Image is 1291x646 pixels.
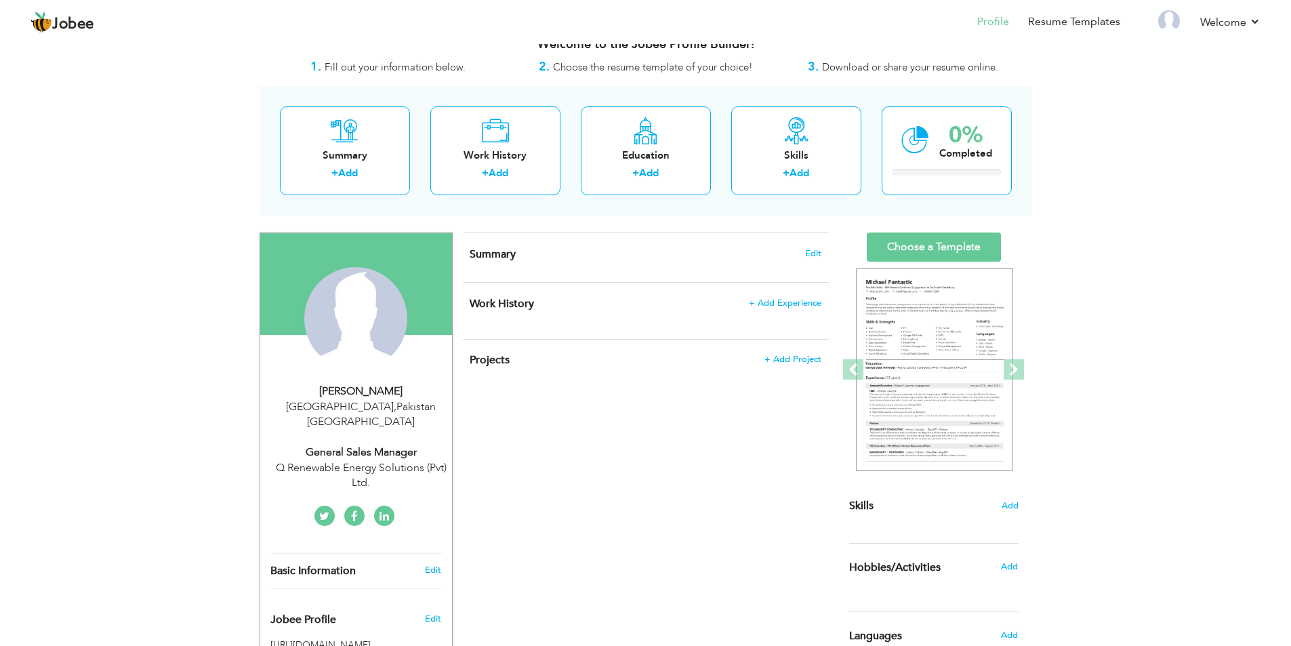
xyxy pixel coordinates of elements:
span: Edit [805,249,821,258]
a: Add [489,166,508,180]
a: Add [639,166,659,180]
a: Choose a Template [867,233,1001,262]
span: Add [1001,629,1018,641]
span: , [394,399,396,414]
span: Jobee [52,17,94,32]
a: Add [790,166,809,180]
h4: This helps to show the companies you have worked for. [470,297,821,310]
div: General Sales Manager [270,445,452,460]
div: Skills [742,148,851,163]
a: Welcome [1200,14,1261,31]
h4: Adding a summary is a quick and easy way to highlight your experience and interests. [470,247,821,261]
span: Add [1001,561,1018,573]
a: Edit [425,564,441,576]
a: Jobee [30,12,94,33]
img: jobee.io [30,12,52,33]
span: Projects [470,352,510,367]
div: [PERSON_NAME] [270,384,452,399]
span: Basic Information [270,565,356,578]
div: Work History [441,148,550,163]
strong: 2. [539,58,550,75]
span: Fill out your information below. [325,60,466,74]
div: Summary [291,148,399,163]
span: Work History [470,296,534,311]
span: Download or share your resume online. [822,60,998,74]
div: Enhance your career by creating a custom URL for your Jobee public profile. [260,599,452,633]
div: Education [592,148,700,163]
span: Jobee Profile [270,614,336,626]
h3: Welcome to the Jobee Profile Builder! [260,38,1032,52]
span: + Add Project [764,355,821,364]
label: + [783,166,790,180]
span: Hobbies/Activities [849,562,941,574]
a: Profile [977,14,1009,30]
label: + [331,166,338,180]
strong: 1. [310,58,321,75]
span: Skills [849,498,874,513]
span: Languages [849,630,902,643]
div: Share some of your professional and personal interests. [839,544,1029,591]
div: Q Renewable Energy Solutions (Pvt) Ltd. [270,460,452,491]
a: Resume Templates [1028,14,1120,30]
div: [GEOGRAPHIC_DATA] Pakistan [GEOGRAPHIC_DATA] [270,399,452,430]
a: Add [338,166,358,180]
strong: 3. [808,58,819,75]
div: 0% [939,124,992,146]
div: Completed [939,146,992,161]
label: + [632,166,639,180]
span: Edit [425,613,441,625]
span: + Add Experience [749,298,821,308]
img: Profile Img [1158,10,1180,32]
span: Choose the resume template of your choice! [553,60,753,74]
label: + [482,166,489,180]
h4: This helps to highlight the project, tools and skills you have worked on. [470,353,821,367]
span: Add [1002,500,1019,512]
img: Fatimah Gull [304,267,407,370]
span: Summary [470,247,516,262]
